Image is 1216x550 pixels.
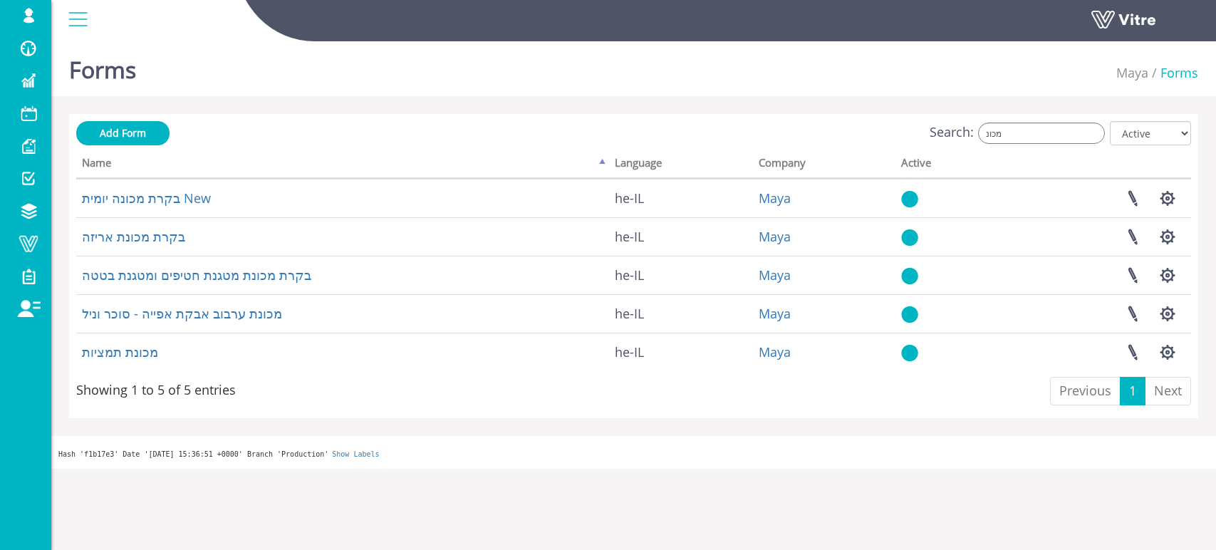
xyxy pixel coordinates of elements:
[901,306,918,323] img: yes
[82,228,185,245] a: בקרת מכונת אריזה
[895,152,994,179] th: Active
[759,266,791,284] a: Maya
[100,126,146,140] span: Add Form
[901,229,918,247] img: yes
[759,228,791,245] a: Maya
[609,217,753,256] td: he-IL
[759,343,791,360] a: Maya
[609,333,753,371] td: he-IL
[76,121,170,145] a: Add Form
[901,190,918,208] img: yes
[1116,64,1148,81] a: Maya
[753,152,895,179] th: Company
[609,152,753,179] th: Language
[69,36,136,96] h1: Forms
[901,267,918,285] img: yes
[1145,377,1191,405] a: Next
[58,450,328,458] span: Hash 'f1b17e3' Date '[DATE] 15:36:51 +0000' Branch 'Production'
[609,179,753,217] td: he-IL
[978,123,1105,144] input: Search:
[759,305,791,322] a: Maya
[609,294,753,333] td: he-IL
[82,266,311,284] a: בקרת מכונת מטגנת חטיפים ומטגנת בטטה
[930,123,1105,144] label: Search:
[82,343,158,360] a: מכונת תמציות
[82,190,211,207] a: בקרת מכונה יומית New
[901,344,918,362] img: yes
[759,190,791,207] a: Maya
[332,450,379,458] a: Show Labels
[76,152,609,179] th: Name: activate to sort column descending
[82,305,282,322] a: מכונת ערבוב אבקת אפייה - סוכר וניל
[1050,377,1121,405] a: Previous
[76,375,236,400] div: Showing 1 to 5 of 5 entries
[609,256,753,294] td: he-IL
[1120,377,1145,405] a: 1
[1148,64,1198,83] li: Forms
